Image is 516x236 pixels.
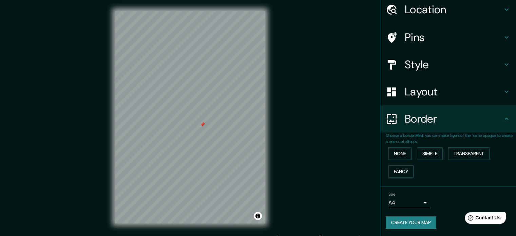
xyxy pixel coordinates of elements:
button: None [388,147,412,160]
button: Create your map [386,216,436,229]
button: Simple [417,147,443,160]
h4: Pins [405,31,502,44]
canvas: Map [115,11,265,223]
p: Choose a border. : you can make layers of the frame opaque to create some cool effects. [386,132,516,145]
h4: Border [405,112,502,126]
h4: Location [405,3,502,16]
label: Size [388,192,396,197]
div: A4 [388,197,429,208]
button: Transparent [448,147,490,160]
div: Pins [380,24,516,51]
h4: Style [405,58,502,71]
div: Layout [380,78,516,105]
iframe: Help widget launcher [456,210,509,229]
div: Border [380,105,516,132]
b: Hint [416,133,423,138]
div: Style [380,51,516,78]
button: Fancy [388,165,414,178]
button: Toggle attribution [254,212,262,220]
h4: Layout [405,85,502,98]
